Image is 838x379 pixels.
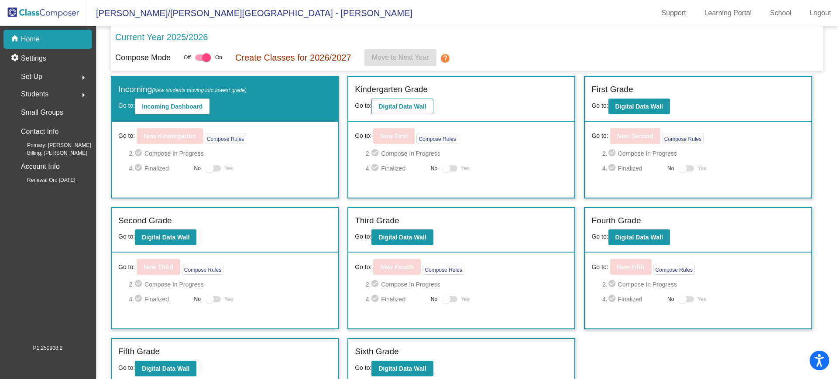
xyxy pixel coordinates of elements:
b: New Second [617,133,653,140]
a: Support [655,6,693,20]
mat-icon: arrow_right [78,90,89,100]
button: Move to Next Year [364,49,436,66]
span: Yes [697,163,706,174]
b: Digital Data Wall [615,103,663,110]
label: Sixth Grade [355,345,398,358]
span: Go to: [118,131,135,140]
label: First Grade [591,83,633,96]
span: Go to: [355,102,371,109]
label: Fourth Grade [591,215,641,227]
span: No [194,295,201,303]
b: Digital Data Wall [615,234,663,241]
mat-icon: check_circle [371,163,381,174]
mat-icon: check_circle [134,279,144,290]
span: No [431,295,437,303]
b: Digital Data Wall [378,234,426,241]
label: Second Grade [118,215,172,227]
span: Off [184,54,191,61]
b: New Fourth [380,263,414,270]
button: Digital Data Wall [608,99,670,114]
span: Primary: [PERSON_NAME] [13,141,91,149]
b: New First [380,133,408,140]
span: 2. Compose In Progress [129,279,331,290]
button: Digital Data Wall [371,361,433,376]
span: Yes [461,163,470,174]
button: New Third [137,259,180,275]
span: Go to: [355,263,371,272]
mat-icon: check_circle [608,163,618,174]
button: Compose Rules [422,264,464,275]
span: Renewal On: [DATE] [13,176,75,184]
button: New Fifth [610,259,652,275]
span: Go to: [118,364,135,371]
span: 2. Compose In Progress [129,148,331,159]
span: Go to: [355,131,371,140]
button: Digital Data Wall [371,229,433,245]
b: Incoming Dashboard [142,103,203,110]
p: Home [21,34,40,44]
p: Small Groups [21,106,63,119]
mat-icon: arrow_right [78,72,89,83]
span: Yes [224,163,233,174]
span: 4. Finalized [602,163,663,174]
p: Compose Mode [115,52,171,64]
a: School [763,6,798,20]
label: Third Grade [355,215,399,227]
span: Go to: [118,233,135,240]
button: Compose Rules [416,133,458,144]
mat-icon: check_circle [608,294,618,304]
span: Yes [461,294,470,304]
span: No [667,164,674,172]
b: Digital Data Wall [142,234,189,241]
b: Digital Data Wall [378,103,426,110]
button: New Kindergarten [137,128,203,144]
b: New Kindergarten [144,133,196,140]
span: Go to: [355,364,371,371]
mat-icon: check_circle [371,148,381,159]
b: New Fifth [617,263,645,270]
p: Settings [21,53,46,64]
span: Go to: [355,233,371,240]
button: Compose Rules [182,264,223,275]
mat-icon: check_circle [371,279,381,290]
p: Account Info [21,160,60,173]
mat-icon: check_circle [134,148,144,159]
span: Set Up [21,71,42,83]
span: On [215,54,222,61]
label: Incoming [118,83,247,96]
a: Learning Portal [697,6,759,20]
span: Go to: [118,102,135,109]
label: Kindergarten Grade [355,83,428,96]
mat-icon: check_circle [134,163,144,174]
mat-icon: check_circle [608,148,618,159]
b: Digital Data Wall [378,365,426,372]
button: Digital Data Wall [371,99,433,114]
span: 2. Compose In Progress [366,279,568,290]
span: 2. Compose In Progress [366,148,568,159]
button: New Second [610,128,660,144]
button: Digital Data Wall [135,361,196,376]
span: 2. Compose In Progress [602,279,805,290]
span: No [667,295,674,303]
a: Logout [803,6,838,20]
span: 4. Finalized [129,294,189,304]
span: Go to: [591,131,608,140]
span: 2. Compose In Progress [602,148,805,159]
b: New Third [144,263,173,270]
span: [PERSON_NAME]/[PERSON_NAME][GEOGRAPHIC_DATA] - [PERSON_NAME] [87,6,412,20]
span: 4. Finalized [366,294,426,304]
span: 4. Finalized [129,163,189,174]
p: Contact Info [21,126,58,138]
button: Compose Rules [205,133,246,144]
button: Compose Rules [662,133,704,144]
mat-icon: settings [10,53,21,64]
button: Incoming Dashboard [135,99,209,114]
button: New First [373,128,415,144]
mat-icon: home [10,34,21,44]
button: Digital Data Wall [608,229,670,245]
span: No [194,164,201,172]
span: 4. Finalized [602,294,663,304]
b: Digital Data Wall [142,365,189,372]
button: Compose Rules [653,264,695,275]
mat-icon: check_circle [371,294,381,304]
